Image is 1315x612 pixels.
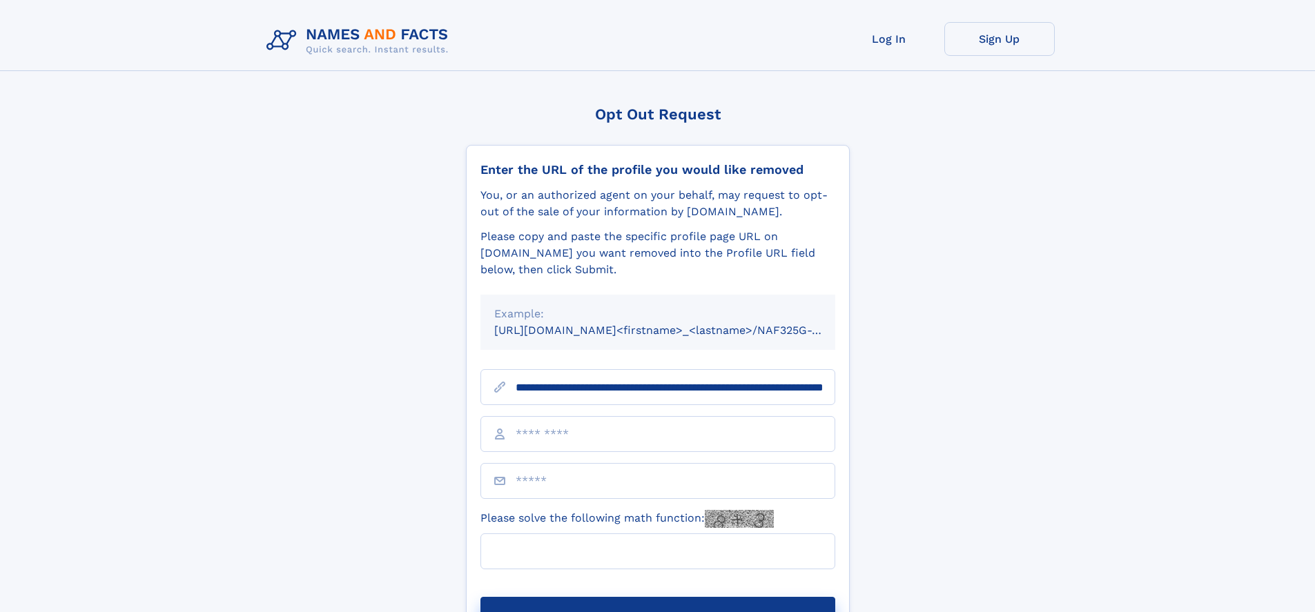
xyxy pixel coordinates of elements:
[466,106,850,123] div: Opt Out Request
[480,162,835,177] div: Enter the URL of the profile you would like removed
[480,187,835,220] div: You, or an authorized agent on your behalf, may request to opt-out of the sale of your informatio...
[480,510,774,528] label: Please solve the following math function:
[261,22,460,59] img: Logo Names and Facts
[944,22,1055,56] a: Sign Up
[494,324,861,337] small: [URL][DOMAIN_NAME]<firstname>_<lastname>/NAF325G-xxxxxxxx
[834,22,944,56] a: Log In
[480,228,835,278] div: Please copy and paste the specific profile page URL on [DOMAIN_NAME] you want removed into the Pr...
[494,306,821,322] div: Example:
